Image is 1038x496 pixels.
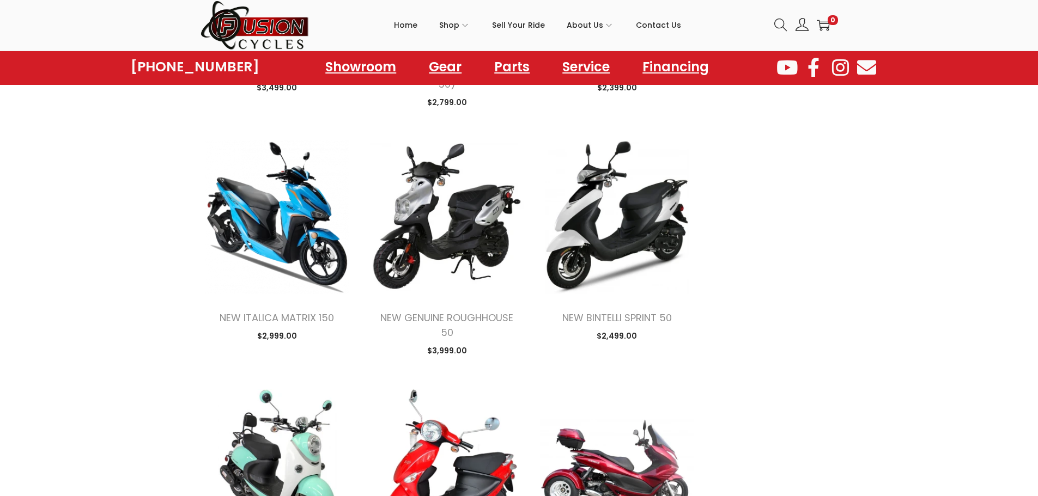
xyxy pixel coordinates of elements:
[257,82,262,93] span: $
[567,11,603,39] span: About Us
[562,311,672,324] a: NEW BINTELLI SPRINT 50
[380,311,513,339] a: NEW GENUINE ROUGHHOUSE 50
[492,11,545,39] span: Sell Your Ride
[257,82,297,93] span: 3,499.00
[427,97,467,108] span: 2,799.00
[220,311,334,324] a: NEW ITALICA MATRIX 150
[381,63,513,91] a: NEW ITALICA SABER 50 (MINI 50)
[427,345,432,356] span: $
[567,1,614,50] a: About Us
[636,11,681,39] span: Contact Us
[314,54,720,79] nav: Menu
[309,1,766,50] nav: Primary navigation
[597,82,637,93] span: 2,399.00
[418,54,472,79] a: Gear
[597,330,637,341] span: 2,499.00
[257,330,262,341] span: $
[551,54,621,79] a: Service
[597,330,602,341] span: $
[394,11,417,39] span: Home
[632,54,720,79] a: Financing
[636,1,681,50] a: Contact Us
[427,97,432,108] span: $
[439,11,459,39] span: Shop
[131,59,259,75] a: [PHONE_NUMBER]
[394,1,417,50] a: Home
[492,1,545,50] a: Sell Your Ride
[597,82,602,93] span: $
[483,54,541,79] a: Parts
[427,345,467,356] span: 3,999.00
[439,1,470,50] a: Shop
[314,54,407,79] a: Showroom
[257,330,297,341] span: 2,999.00
[817,19,830,32] a: 0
